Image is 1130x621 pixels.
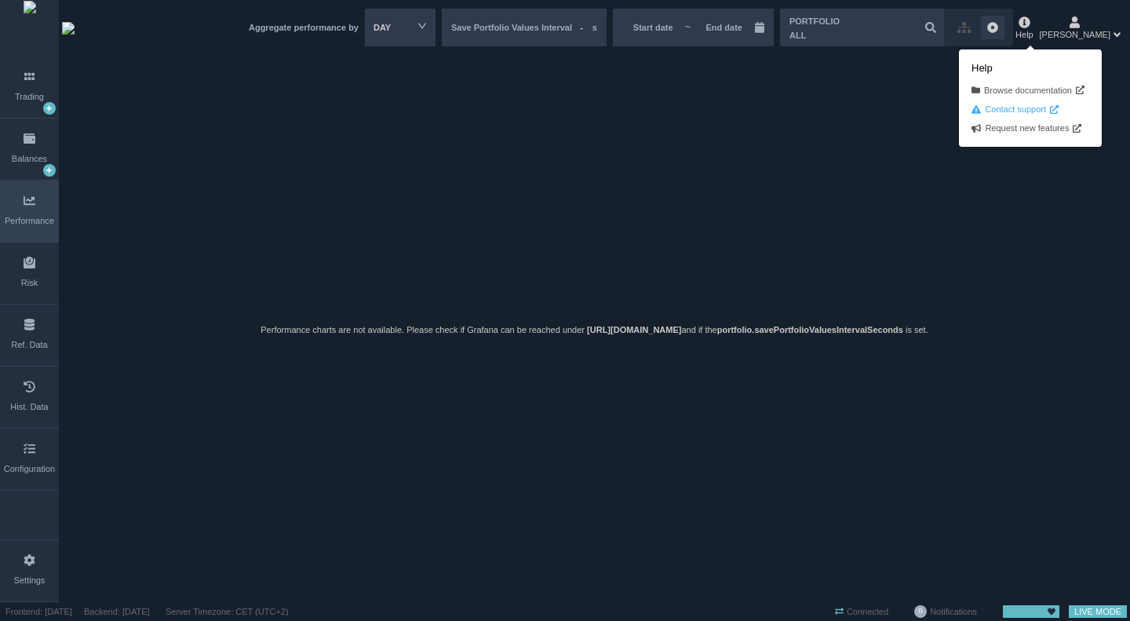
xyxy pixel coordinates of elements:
[417,21,427,31] i: icon: down
[1069,604,1127,620] span: LIVE MODE
[780,9,944,46] input: ALL
[10,400,48,414] div: Hist. Data
[374,16,406,39] div: DAY
[621,12,685,43] input: Start date
[21,276,38,290] div: Risk
[15,90,44,104] div: Trading
[249,21,359,35] div: Aggregate performance by
[971,84,1084,97] a: Browse documentation
[1040,28,1110,42] span: [PERSON_NAME]
[906,604,985,620] div: Notifications
[717,325,903,334] strong: portfolio.savePortfolioValuesIntervalSeconds
[11,338,47,352] div: Ref. Data
[62,22,75,35] img: wyden_logotype_white.svg
[261,323,928,337] div: Performance charts are not available. Please check if Grafana can be reached under and if the is ...
[971,60,1089,79] span: Help
[12,152,47,166] div: Balances
[4,462,55,476] div: Configuration
[789,15,840,28] div: PORTFOLIO
[14,574,46,587] div: Settings
[684,12,692,43] span: ~
[692,12,756,43] input: End date
[971,103,1059,116] a: Contact support
[971,122,1081,135] a: Request new features
[1015,14,1033,41] div: Help
[587,325,681,334] strong: [URL][DOMAIN_NAME]
[5,214,54,228] div: Performance
[24,1,36,56] img: wyden_logomark.svg
[919,606,923,617] span: 0
[829,604,894,620] span: Connected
